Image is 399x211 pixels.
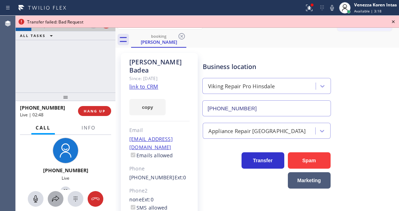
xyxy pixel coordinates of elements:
[129,165,190,173] div: Phone
[16,31,60,40] button: ALL TASKS
[129,204,167,211] label: SMS allowed
[288,172,331,189] button: Marketing
[354,2,397,8] div: Venezza Koren Intas
[203,62,331,72] div: Business location
[84,109,105,114] span: HANG UP
[142,196,154,203] span: Ext: 0
[208,82,275,90] div: Viking Repair Pro Hinsdale
[77,121,100,135] button: Info
[129,187,190,195] div: Phone2
[36,125,51,131] span: Call
[129,83,158,90] a: link to CRM
[129,58,190,74] div: [PERSON_NAME] Badea
[129,136,173,151] a: [EMAIL_ADDRESS][DOMAIN_NAME]
[129,174,175,181] a: [PHONE_NUMBER]
[31,121,55,135] button: Call
[132,33,186,39] div: booking
[175,174,186,181] span: Ext: 0
[20,33,46,38] span: ALL TASKS
[354,9,382,14] span: Available | 3:18
[288,152,331,169] button: Spam
[129,126,190,134] div: Email
[28,191,43,207] button: Mute
[129,152,173,159] label: Emails allowed
[82,125,95,131] span: Info
[131,153,135,157] input: Emails allowed
[208,127,306,135] div: Appliance Repair [GEOGRAPHIC_DATA]
[48,191,63,207] button: Open directory
[132,32,186,47] div: Elena Badea
[129,74,190,83] div: Since: [DATE]
[132,39,186,45] div: [PERSON_NAME]
[20,112,43,118] span: Live | 02:48
[27,19,83,25] span: Transfer failed: Bad Request
[129,99,166,115] button: copy
[20,104,65,111] span: [PHONE_NUMBER]
[43,167,88,174] span: [PHONE_NUMBER]
[62,175,69,181] span: Live
[327,3,337,13] button: Mute
[68,191,83,207] button: Open dialpad
[78,106,111,116] button: HANG UP
[131,205,135,210] input: SMS allowed
[242,152,284,169] button: Transfer
[202,100,331,116] input: Phone Number
[88,191,103,207] button: Hang up
[60,186,71,197] button: Hold Customer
